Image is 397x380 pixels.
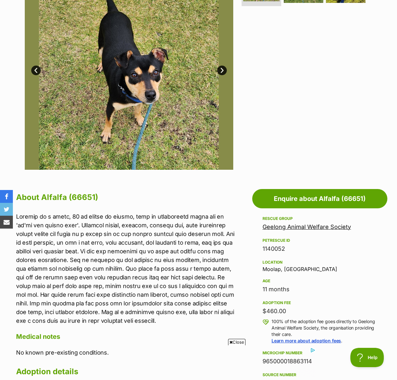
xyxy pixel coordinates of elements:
[263,258,377,272] div: Moolap, [GEOGRAPHIC_DATA]
[252,189,387,208] a: Enquire about Alfalfa (66651)
[263,372,377,377] div: Source number
[263,260,377,265] div: Location
[263,285,377,294] div: 11 months
[263,350,377,356] div: Microchip number
[272,338,341,343] a: Learn more about adoption fees
[16,332,236,341] h4: Medical notes
[263,307,377,316] div: $460.00
[263,244,377,253] div: 1140052
[16,348,236,357] p: No known pre-existing conditions.
[228,339,245,345] span: Close
[263,216,377,221] div: Rescue group
[217,66,227,75] a: Next
[350,348,384,367] iframe: Help Scout Beacon - Open
[263,300,377,305] div: Adoption fee
[16,212,236,325] p: Loremip do s ametc, 80 ad elitse do eiusmo, temp in utlaboreetd magna ali en 'ad'mi ven quisno ex...
[263,223,351,230] a: Geelong Animal Welfare Society
[263,238,377,243] div: PetRescue ID
[16,365,236,379] h2: Adoption details
[31,66,41,75] a: Prev
[16,190,236,204] h2: About Alfalfa (66651)
[272,318,377,344] p: 100% of the adoption fee goes directly to Geelong Animal Welfare Society, the organisation provid...
[263,278,377,284] div: Age
[81,348,316,377] iframe: Advertisement
[263,357,377,366] div: 965000018863114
